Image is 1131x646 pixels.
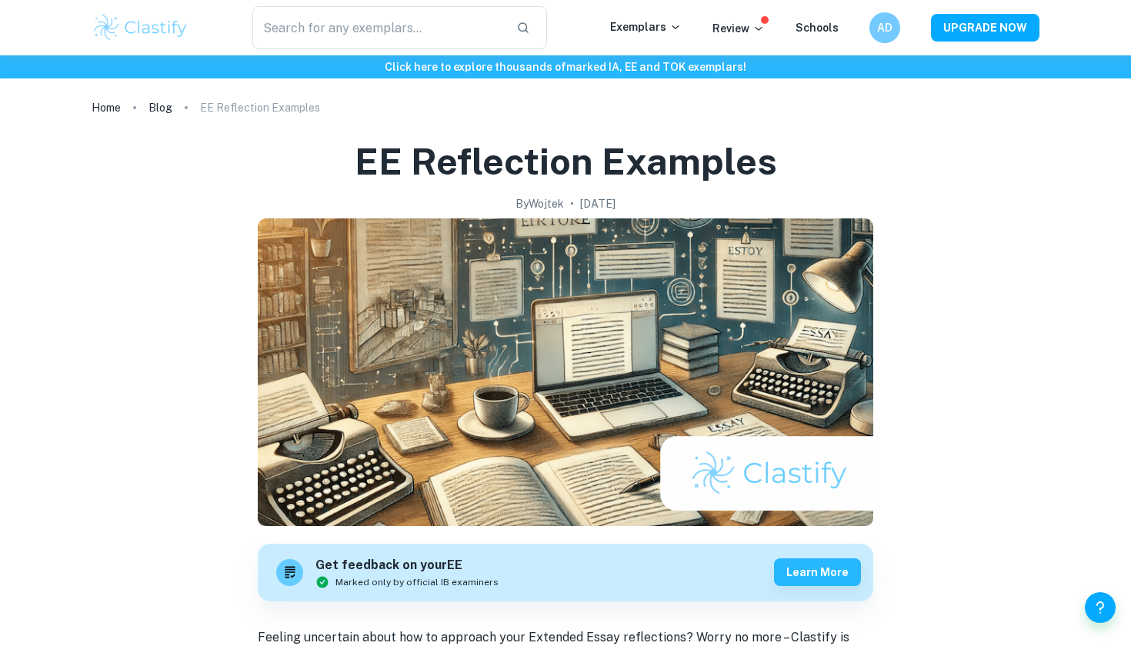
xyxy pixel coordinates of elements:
img: EE Reflection Examples cover image [258,218,873,526]
img: Clastify logo [92,12,189,43]
h2: [DATE] [580,195,616,212]
p: Review [712,20,765,37]
input: Search for any exemplars... [252,6,504,49]
a: Schools [796,22,839,34]
button: Learn more [774,558,861,586]
a: Blog [148,97,172,118]
h6: AD [876,19,894,36]
a: Home [92,97,121,118]
button: AD [869,12,900,43]
p: EE Reflection Examples [200,99,320,116]
button: Help and Feedback [1085,592,1116,623]
h2: By Wojtek [515,195,564,212]
h6: Click here to explore thousands of marked IA, EE and TOK exemplars ! [3,58,1128,75]
h6: Get feedback on your EE [315,556,499,575]
span: Marked only by official IB examiners [335,575,499,589]
p: • [570,195,574,212]
p: Exemplars [610,18,682,35]
button: UPGRADE NOW [931,14,1039,42]
a: Get feedback on yourEEMarked only by official IB examinersLearn more [258,544,873,601]
h1: EE Reflection Examples [355,137,777,186]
